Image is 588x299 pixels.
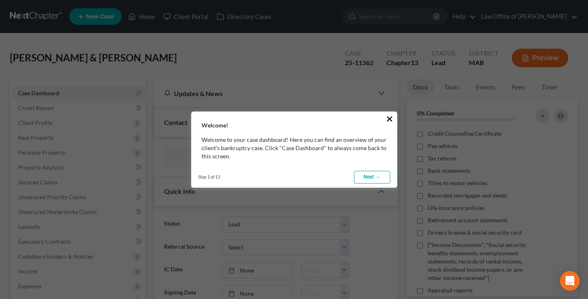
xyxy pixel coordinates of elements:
[354,171,390,184] a: Next →
[192,112,397,129] h3: Welcome!
[198,174,220,180] span: Step 1 of 13
[560,271,580,291] div: Open Intercom Messenger
[386,112,394,125] button: ×
[201,136,387,160] p: Welcome to your case dashboard! Here you can find an overview of your client's bankruptcy case. C...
